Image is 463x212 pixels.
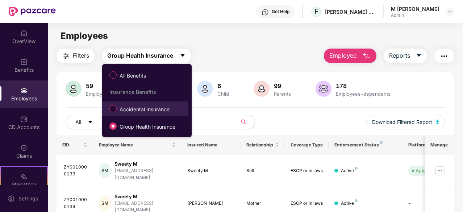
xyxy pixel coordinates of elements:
div: [PERSON_NAME] & [PERSON_NAME] Labs Private Limited [325,8,376,15]
img: svg+xml;base64,PHN2ZyB4bWxucz0iaHR0cDovL3d3dy53My5vcmcvMjAwMC9zdmciIHhtbG5zOnhsaW5rPSJodHRwOi8vd3... [254,81,270,97]
div: ESCP or in laws [291,200,323,207]
span: All [75,118,81,126]
img: svg+xml;base64,PHN2ZyBpZD0iQ0RfQWNjb3VudHMiIGRhdGEtbmFtZT0iQ0QgQWNjb3VudHMiIHhtbG5zPSJodHRwOi8vd3... [20,116,28,123]
th: Employee Name [93,135,182,155]
button: Allcaret-down [66,115,110,129]
span: caret-down [88,120,93,125]
div: 178 [334,82,392,90]
span: search [237,119,251,125]
span: Group Health Insurance [107,51,173,60]
div: Insurance Benefits [109,89,188,95]
img: svg+xml;base64,PHN2ZyBpZD0iQmVuZWZpdHMiIHhtbG5zPSJodHRwOi8vd3d3LnczLm9yZy8yMDAwL3N2ZyIgd2lkdGg9Ij... [20,58,28,66]
th: Insured Name [182,135,241,155]
img: svg+xml;base64,PHN2ZyB4bWxucz0iaHR0cDovL3d3dy53My5vcmcvMjAwMC9zdmciIHhtbG5zOnhsaW5rPSJodHRwOi8vd3... [197,81,213,97]
img: svg+xml;base64,PHN2ZyB4bWxucz0iaHR0cDovL3d3dy53My5vcmcvMjAwMC9zdmciIHdpZHRoPSIyNCIgaGVpZ2h0PSIyNC... [440,52,449,61]
span: Employees [61,30,108,41]
img: svg+xml;base64,PHN2ZyBpZD0iU2V0dGluZy0yMHgyMCIgeG1sbnM9Imh0dHA6Ly93d3cudzMub3JnLzIwMDAvc3ZnIiB3aW... [8,195,15,202]
span: EID [62,142,82,148]
div: [PERSON_NAME] [187,200,235,207]
img: New Pazcare Logo [9,7,56,16]
div: Endorsement Status [334,142,396,148]
img: svg+xml;base64,PHN2ZyBpZD0iQ2xhaW0iIHhtbG5zPSJodHRwOi8vd3d3LnczLm9yZy8yMDAwL3N2ZyIgd2lkdGg9IjIwIi... [20,144,28,151]
img: svg+xml;base64,PHN2ZyBpZD0iSG9tZSIgeG1sbnM9Imh0dHA6Ly93d3cudzMub3JnLzIwMDAvc3ZnIiB3aWR0aD0iMjAiIG... [20,30,28,37]
span: Employee Name [99,142,170,148]
img: svg+xml;base64,PHN2ZyB4bWxucz0iaHR0cDovL3d3dy53My5vcmcvMjAwMC9zdmciIHdpZHRoPSI4IiBoZWlnaHQ9IjgiIH... [380,141,383,144]
div: ZY0010000139 [64,164,88,178]
span: caret-down [180,53,185,59]
span: F [314,7,319,16]
div: Self [246,167,279,174]
span: Filters [73,51,89,60]
div: Child [216,91,230,97]
img: svg+xml;base64,PHN2ZyB4bWxucz0iaHR0cDovL3d3dy53My5vcmcvMjAwMC9zdmciIHhtbG5zOnhsaW5rPSJodHRwOi8vd3... [66,81,82,97]
th: EID [57,135,93,155]
div: Admin [391,12,439,18]
span: Group Health Insurance [117,123,178,131]
div: Get Help [272,9,289,14]
th: Relationship [241,135,285,155]
div: Settings [16,195,40,202]
div: ESCP or in laws [291,167,323,174]
div: [EMAIL_ADDRESS][DOMAIN_NAME] [114,167,176,181]
button: Group Health Insurancecaret-down [102,49,191,63]
img: svg+xml;base64,PHN2ZyBpZD0iSGVscC0zMngzMiIgeG1sbnM9Imh0dHA6Ly93d3cudzMub3JnLzIwMDAvc3ZnIiB3aWR0aD... [262,9,269,16]
div: Stepathon [1,181,47,188]
span: Relationship [246,142,274,148]
div: SM [99,163,111,178]
img: svg+xml;base64,PHN2ZyB4bWxucz0iaHR0cDovL3d3dy53My5vcmcvMjAwMC9zdmciIHhtbG5zOnhsaW5rPSJodHRwOi8vd3... [436,120,439,124]
img: svg+xml;base64,PHN2ZyBpZD0iRHJvcGRvd24tMzJ4MzIiIHhtbG5zPSJodHRwOi8vd3d3LnczLm9yZy8yMDAwL3N2ZyIgd2... [447,9,453,14]
div: 6 [216,82,230,90]
div: Employees+dependents [334,91,392,97]
div: Auto Verified [416,167,445,174]
img: manageButton [434,165,446,176]
div: Active [341,200,358,207]
span: All Benefits [117,72,149,80]
div: Parents [272,91,292,97]
div: Mother [246,200,279,207]
button: Download Filtered Report [366,115,445,129]
button: Filters [57,49,95,63]
img: svg+xml;base64,PHN2ZyB4bWxucz0iaHR0cDovL3d3dy53My5vcmcvMjAwMC9zdmciIHdpZHRoPSIyNCIgaGVpZ2h0PSIyNC... [62,52,71,61]
div: Sweety M [114,161,176,167]
span: Employee [329,51,356,60]
div: 99 [272,82,292,90]
div: Active [341,167,358,174]
img: svg+xml;base64,PHN2ZyB4bWxucz0iaHR0cDovL3d3dy53My5vcmcvMjAwMC9zdmciIHhtbG5zOnhsaW5rPSJodHRwOi8vd3... [362,52,371,61]
span: Reports [389,51,410,60]
button: Reportscaret-down [384,49,427,63]
th: Manage [425,135,454,155]
th: Coverage Type [285,135,329,155]
span: Download Filtered Report [372,118,432,126]
div: Employees [84,91,112,97]
div: M [PERSON_NAME] [391,5,439,12]
img: svg+xml;base64,PHN2ZyBpZD0iRW1wbG95ZWVzIiB4bWxucz0iaHR0cDovL3d3dy53My5vcmcvMjAwMC9zdmciIHdpZHRoPS... [20,87,28,94]
img: svg+xml;base64,PHN2ZyB4bWxucz0iaHR0cDovL3d3dy53My5vcmcvMjAwMC9zdmciIHdpZHRoPSI4IiBoZWlnaHQ9IjgiIH... [355,167,358,170]
img: svg+xml;base64,PHN2ZyB4bWxucz0iaHR0cDovL3d3dy53My5vcmcvMjAwMC9zdmciIHdpZHRoPSIyMSIgaGVpZ2h0PSIyMC... [20,173,28,180]
div: Sweety M [187,167,235,174]
button: Employee [324,49,376,63]
div: Sweety M [114,193,176,200]
button: search [237,115,255,129]
img: svg+xml;base64,PHN2ZyB4bWxucz0iaHR0cDovL3d3dy53My5vcmcvMjAwMC9zdmciIHhtbG5zOnhsaW5rPSJodHRwOi8vd3... [316,81,331,97]
div: Platform Status [408,142,448,148]
span: Accidental Insurance [117,105,172,113]
img: svg+xml;base64,PHN2ZyB4bWxucz0iaHR0cDovL3d3dy53My5vcmcvMjAwMC9zdmciIHdpZHRoPSI4IiBoZWlnaHQ9IjgiIH... [355,199,358,202]
div: SM [99,196,111,211]
div: 59 [84,82,112,90]
span: caret-down [416,53,422,59]
div: ZY0010000139 [64,196,88,210]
